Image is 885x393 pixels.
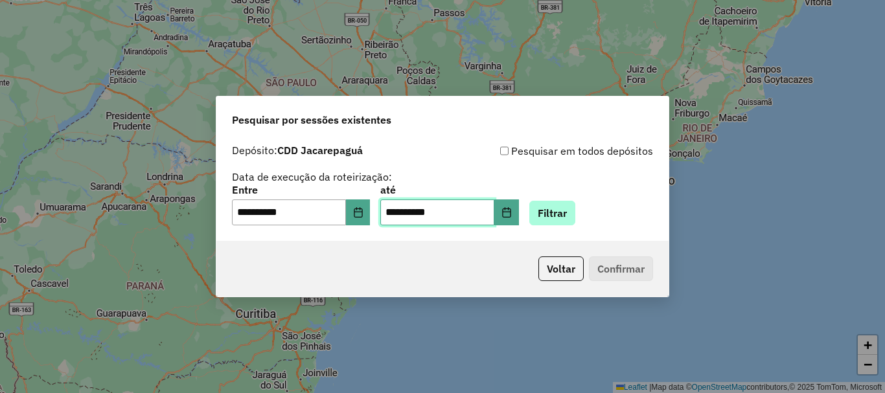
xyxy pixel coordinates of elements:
button: Choose Date [346,199,371,225]
span: Pesquisar por sessões existentes [232,112,391,128]
label: Data de execução da roteirização: [232,169,392,185]
label: Entre [232,182,370,197]
button: Voltar [538,256,584,281]
button: Choose Date [494,199,519,225]
div: Pesquisar em todos depósitos [442,143,653,159]
button: Filtrar [529,201,575,225]
label: Depósito: [232,142,363,158]
strong: CDD Jacarepaguá [277,144,363,157]
label: até [380,182,518,197]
